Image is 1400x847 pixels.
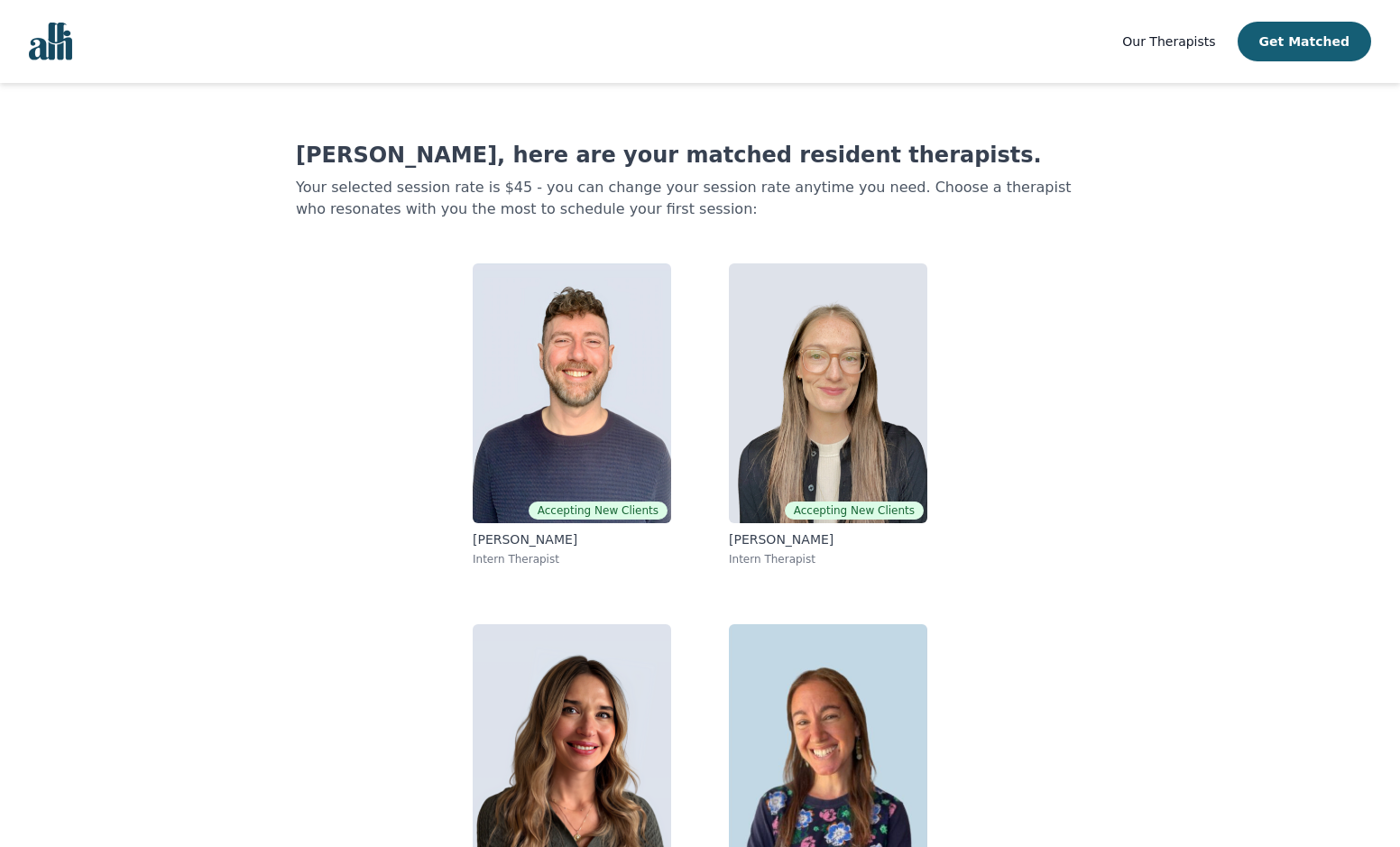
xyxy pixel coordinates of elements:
[29,23,72,60] img: alli logo
[1122,34,1215,49] span: Our Therapists
[714,249,942,581] a: Holly GunnAccepting New Clients[PERSON_NAME]Intern Therapist
[473,263,671,523] img: Ryan Davis
[473,530,671,548] p: [PERSON_NAME]
[296,177,1104,220] p: Your selected session rate is $45 - you can change your session rate anytime you need. Choose a t...
[473,552,671,566] p: Intern Therapist
[529,502,668,520] span: Accepting New Clients
[296,141,1104,170] h1: [PERSON_NAME], here are your matched resident therapists.
[729,530,927,548] p: [PERSON_NAME]
[1122,31,1215,52] a: Our Therapists
[458,249,686,581] a: Ryan DavisAccepting New Clients[PERSON_NAME]Intern Therapist
[729,263,927,523] img: Holly Gunn
[729,552,927,566] p: Intern Therapist
[1238,22,1371,61] button: Get Matched
[785,502,924,520] span: Accepting New Clients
